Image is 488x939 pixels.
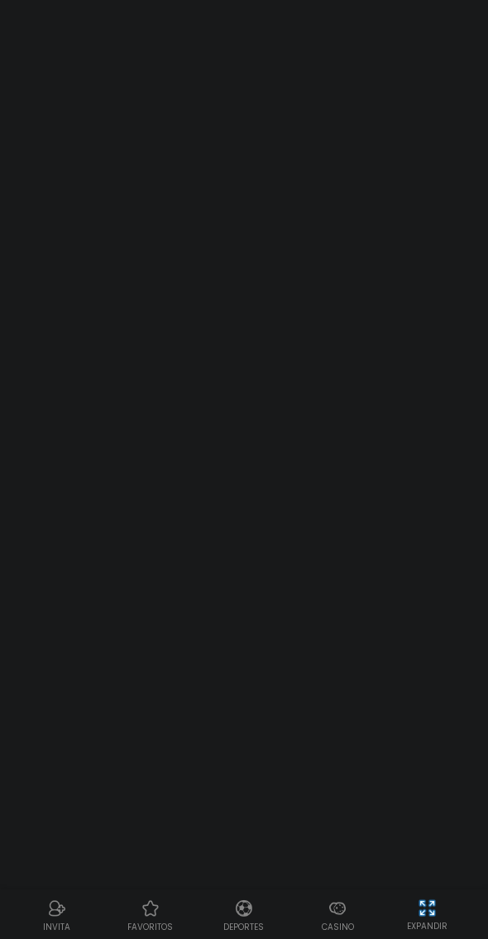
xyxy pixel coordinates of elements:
[234,898,254,918] img: Deportes
[291,896,385,933] a: CasinoCasinoCasino
[328,898,347,918] img: Casino
[43,921,70,933] p: INVITA
[47,898,67,918] img: Referral
[417,898,438,918] img: hide
[223,921,264,933] p: Deportes
[103,896,197,933] a: Casino FavoritosCasino Favoritosfavoritos
[10,896,103,933] a: ReferralReferralINVITA
[197,896,290,933] a: DeportesDeportesDeportes
[141,898,160,918] img: Casino Favoritos
[407,920,447,932] p: EXPANDIR
[127,921,173,933] p: favoritos
[322,921,354,933] p: Casino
